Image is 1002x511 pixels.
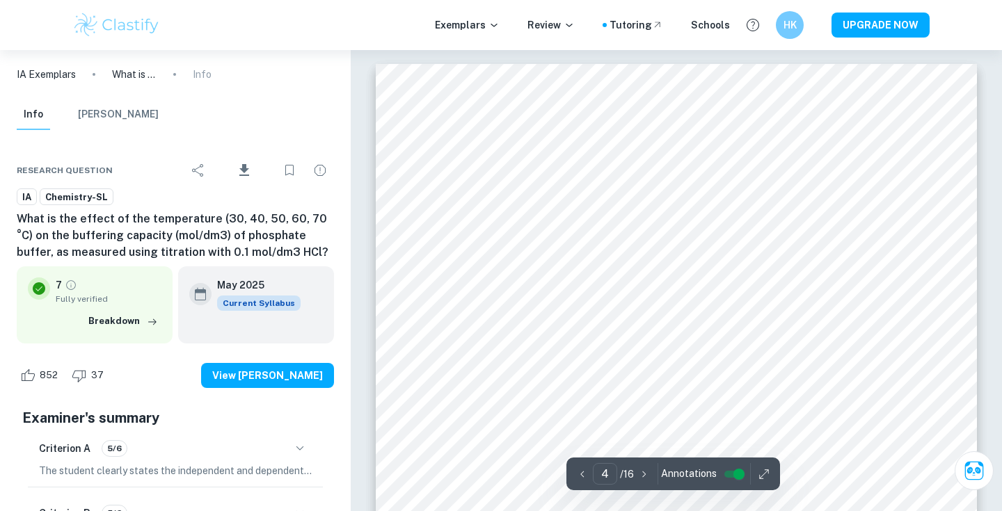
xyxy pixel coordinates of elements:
a: IA [17,188,37,206]
h6: HK [782,17,798,33]
span: Current Syllabus [217,295,301,311]
span: Research question [17,164,113,177]
p: What is the effect of the temperature (30, 40, 50, 60, 70 °C) on the buffering capacity (mol/dm3)... [112,67,157,82]
button: UPGRADE NOW [832,13,930,38]
button: View [PERSON_NAME] [201,363,334,388]
div: Download [215,152,273,188]
div: This exemplar is based on the current syllabus. Feel free to refer to it for inspiration/ideas wh... [217,295,301,311]
span: Fully verified [56,293,161,305]
a: Schools [691,17,730,33]
h6: Criterion A [39,441,90,456]
a: Tutoring [610,17,663,33]
p: Exemplars [435,17,500,33]
span: 852 [32,368,65,382]
span: Chemistry-SL [40,190,113,204]
span: Annotations [661,467,717,481]
span: 5/6 [102,442,127,455]
p: The student clearly states the independent and dependent variables in the research question, incl... [39,463,312,478]
h6: May 2025 [217,277,289,293]
div: Share [184,156,212,184]
div: Like [17,364,65,387]
button: HK [776,11,804,39]
p: 7 [56,277,62,293]
span: 37 [83,368,111,382]
a: IA Exemplars [17,67,76,82]
img: Clastify logo [72,11,161,39]
p: Info [193,67,212,82]
span: IA [17,190,36,204]
div: Bookmark [276,156,303,184]
h5: Examiner's summary [22,407,328,428]
button: [PERSON_NAME] [78,99,159,130]
div: Report issue [306,156,334,184]
button: Breakdown [85,311,161,332]
p: / 16 [620,467,634,482]
a: Chemistry-SL [40,188,113,206]
p: Review [527,17,575,33]
h6: What is the effect of the temperature (30, 40, 50, 60, 70 °C) on the buffering capacity (mol/dm3)... [17,211,334,261]
button: Ask Clai [955,451,994,490]
button: Info [17,99,50,130]
a: Grade fully verified [65,279,77,291]
div: Dislike [68,364,111,387]
button: Help and Feedback [741,13,765,37]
